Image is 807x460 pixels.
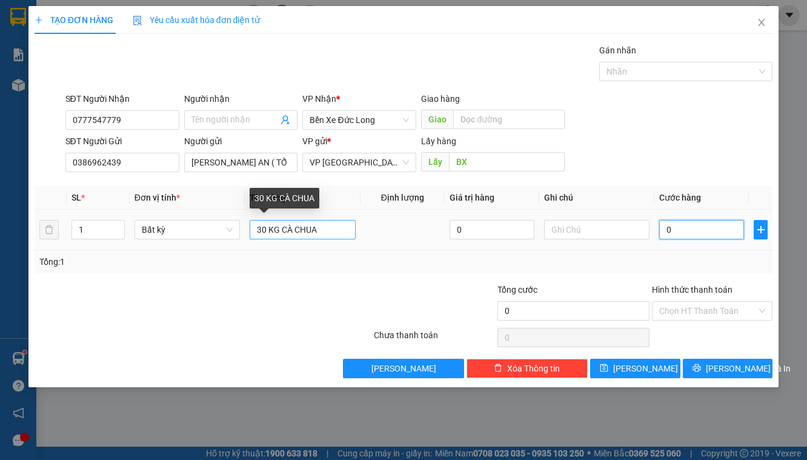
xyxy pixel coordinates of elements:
span: plus [35,16,43,24]
span: SL [71,193,81,202]
span: Yêu cầu xuất hóa đơn điện tử [133,15,261,25]
button: [PERSON_NAME] [343,359,464,378]
span: Giao hàng [421,94,460,104]
span: [PERSON_NAME] và In [706,362,791,375]
div: 30 KG CÀ CHUA [250,188,319,208]
span: Lấy [421,152,449,172]
span: Tổng cước [497,285,537,295]
span: Bến Xe Đức Long [310,111,409,129]
span: Bất kỳ [142,221,233,239]
button: deleteXóa Thông tin [467,359,588,378]
span: user-add [281,115,290,125]
div: VP [GEOGRAPHIC_DATA] [10,10,133,39]
img: icon [133,16,142,25]
span: printer [692,364,701,373]
button: save[PERSON_NAME] [590,359,680,378]
span: VP Nhận [302,94,336,104]
div: 0387174668 [10,83,133,100]
label: Gán nhãn [599,45,636,55]
button: Close [745,6,779,40]
span: delete [494,364,502,373]
div: SĐT Người Nhận [65,92,179,105]
input: Dọc đường [453,110,565,129]
span: Nhận: [142,12,171,24]
div: Người gửi [184,135,298,148]
span: Lấy hàng [421,136,456,146]
button: printer[PERSON_NAME] và In [683,359,773,378]
span: Xóa Thông tin [507,362,560,375]
span: [PERSON_NAME] [613,362,678,375]
div: Tổng: 1 [39,255,313,268]
input: 0 [450,220,534,239]
span: Đơn vị tính [134,193,180,202]
div: Chưa thanh toán [373,328,496,350]
span: [PERSON_NAME] [371,362,436,375]
span: Giao [421,110,453,129]
span: Định lượng [381,193,424,202]
div: [PERSON_NAME] ( 49/31 [PERSON_NAME] [10,39,133,83]
button: plus [754,220,768,239]
span: save [600,364,608,373]
div: 0866740520 [142,39,239,56]
span: Cước hàng [659,193,701,202]
span: VP Đà Lạt [310,153,409,172]
th: Ghi chú [539,186,655,210]
span: plus [754,225,767,235]
div: BX Phía Bắc BMT [142,10,239,39]
input: Dọc đường [449,152,565,172]
button: delete [39,220,59,239]
div: SĐT Người Gửi [65,135,179,148]
span: close [757,18,766,27]
span: Giá trị hàng [450,193,494,202]
input: VD: Bàn, Ghế [250,220,356,239]
div: Người nhận [184,92,298,105]
input: Ghi Chú [544,220,650,239]
span: Gửi: [10,12,29,24]
label: Hình thức thanh toán [652,285,732,295]
span: TẠO ĐƠN HÀNG [35,15,113,25]
div: VP gửi [302,135,416,148]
